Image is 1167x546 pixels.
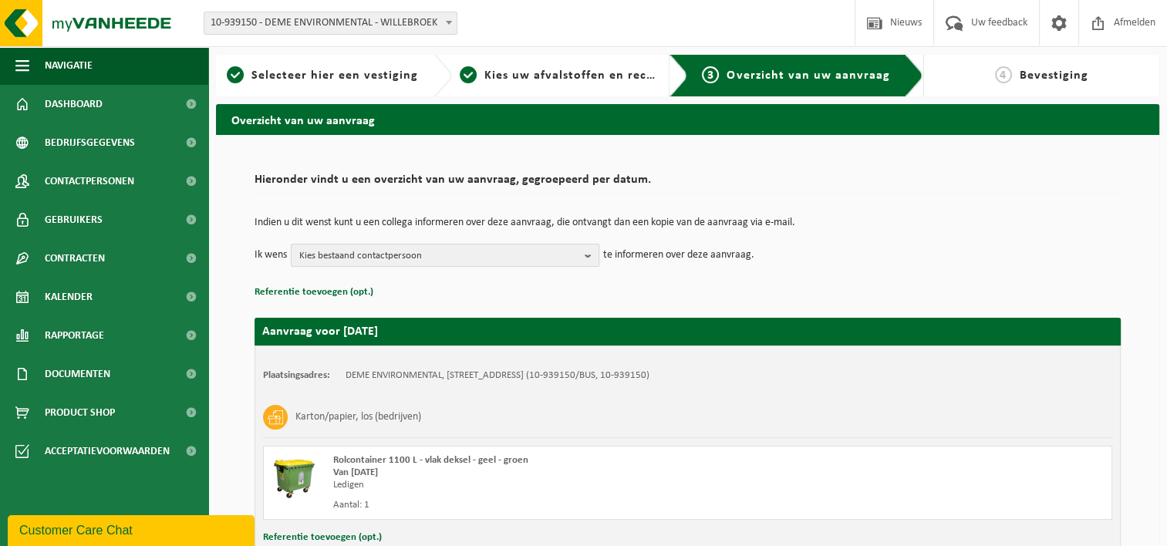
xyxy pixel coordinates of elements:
[45,316,104,355] span: Rapportage
[8,512,258,546] iframe: chat widget
[255,282,373,302] button: Referentie toevoegen (opt.)
[224,66,421,85] a: 1Selecteer hier een vestiging
[263,370,330,380] strong: Plaatsingsadres:
[727,69,889,82] span: Overzicht van uw aanvraag
[291,244,599,267] button: Kies bestaand contactpersoon
[45,432,170,470] span: Acceptatievoorwaarden
[255,174,1121,194] h2: Hieronder vindt u een overzicht van uw aanvraag, gegroepeerd per datum.
[333,499,750,511] div: Aantal: 1
[45,201,103,239] span: Gebruikers
[603,244,754,267] p: te informeren over deze aanvraag.
[1020,69,1088,82] span: Bevestiging
[460,66,657,85] a: 2Kies uw afvalstoffen en recipiënten
[227,66,244,83] span: 1
[255,244,287,267] p: Ik wens
[333,479,750,491] div: Ledigen
[251,69,418,82] span: Selecteer hier een vestiging
[45,239,105,278] span: Contracten
[45,123,135,162] span: Bedrijfsgegevens
[484,69,696,82] span: Kies uw afvalstoffen en recipiënten
[45,393,115,432] span: Product Shop
[272,454,318,501] img: WB-1100-HPE-GN-50.png
[45,278,93,316] span: Kalender
[45,355,110,393] span: Documenten
[255,217,1121,228] p: Indien u dit wenst kunt u een collega informeren over deze aanvraag, die ontvangt dan een kopie v...
[216,104,1159,134] h2: Overzicht van uw aanvraag
[346,369,649,382] td: DEME ENVIRONMENTAL, [STREET_ADDRESS] (10-939150/BUS, 10-939150)
[299,244,578,268] span: Kies bestaand contactpersoon
[295,405,421,430] h3: Karton/papier, los (bedrijven)
[45,85,103,123] span: Dashboard
[995,66,1012,83] span: 4
[204,12,457,35] span: 10-939150 - DEME ENVIRONMENTAL - WILLEBROEK
[45,46,93,85] span: Navigatie
[333,455,528,465] span: Rolcontainer 1100 L - vlak deksel - geel - groen
[45,162,134,201] span: Contactpersonen
[333,467,378,477] strong: Van [DATE]
[460,66,477,83] span: 2
[702,66,719,83] span: 3
[262,325,378,338] strong: Aanvraag voor [DATE]
[204,12,457,34] span: 10-939150 - DEME ENVIRONMENTAL - WILLEBROEK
